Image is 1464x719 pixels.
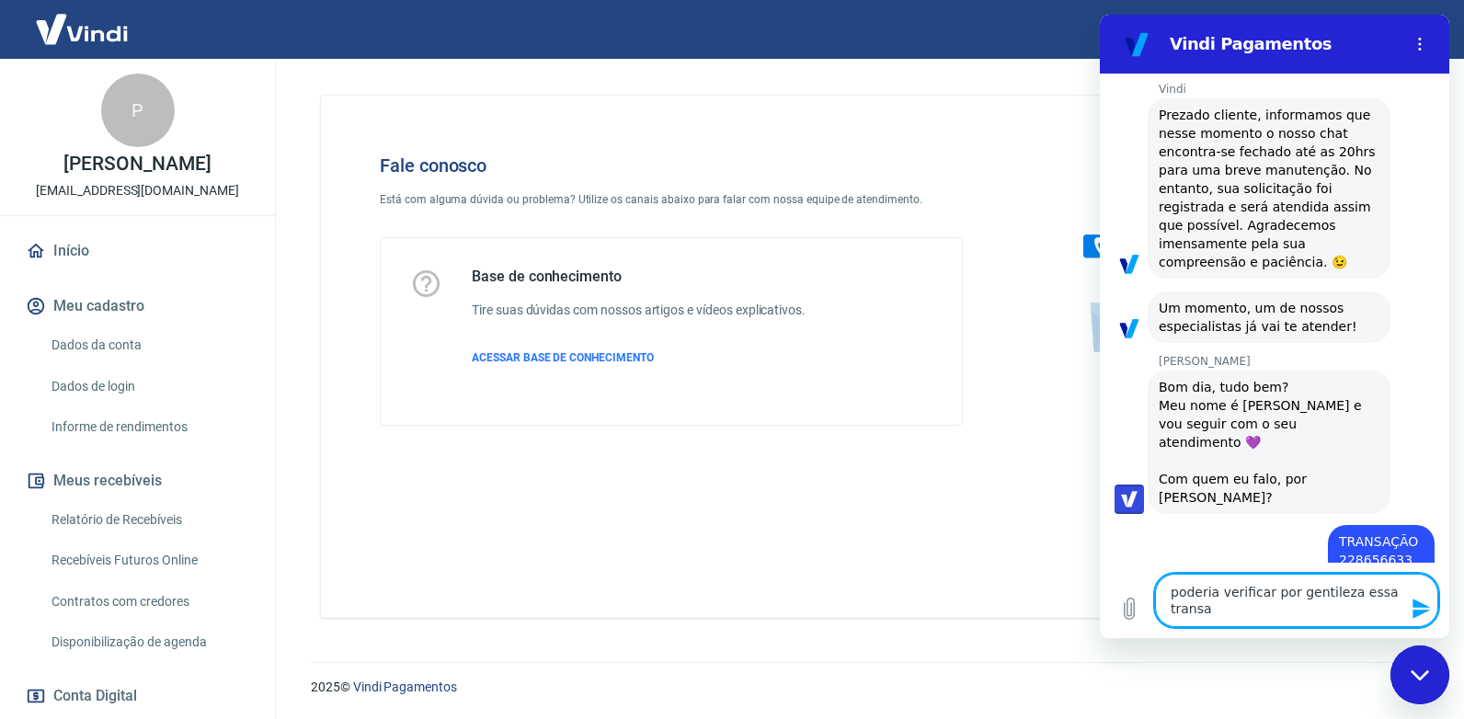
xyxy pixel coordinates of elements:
[22,461,253,501] button: Meus recebíveis
[472,351,654,364] span: ACESSAR BASE DE CONHECIMENTO
[22,676,253,716] button: Conta Digital
[44,623,253,661] a: Disponibilização de agenda
[22,286,253,326] button: Meu cadastro
[22,1,142,57] img: Vindi
[22,231,253,271] a: Início
[44,583,253,621] a: Contratos com credores
[472,349,806,366] a: ACESSAR BASE DE CONHECIMENTO
[472,301,806,320] h6: Tire suas dúvidas com nossos artigos e vídeos explicativos.
[380,191,963,208] p: Está com alguma dúvida ou problema? Utilize os canais abaixo para falar com nossa equipe de atend...
[311,678,1420,697] p: 2025 ©
[101,74,175,147] div: P
[44,542,253,579] a: Recebíveis Futuros Online
[1376,13,1442,47] button: Sair
[1047,125,1326,371] img: Fale conosco
[472,268,806,286] h5: Base de conhecimento
[380,154,963,177] h4: Fale conosco
[63,154,211,174] p: [PERSON_NAME]
[353,679,457,694] a: Vindi Pagamentos
[44,501,253,539] a: Relatório de Recebíveis
[44,408,253,446] a: Informe de rendimentos
[44,368,253,405] a: Dados de login
[1100,15,1449,638] iframe: Janela de mensagens
[1390,645,1449,704] iframe: Botão para abrir a janela de mensagens, conversa em andamento
[36,181,239,200] p: [EMAIL_ADDRESS][DOMAIN_NAME]
[44,326,253,364] a: Dados da conta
